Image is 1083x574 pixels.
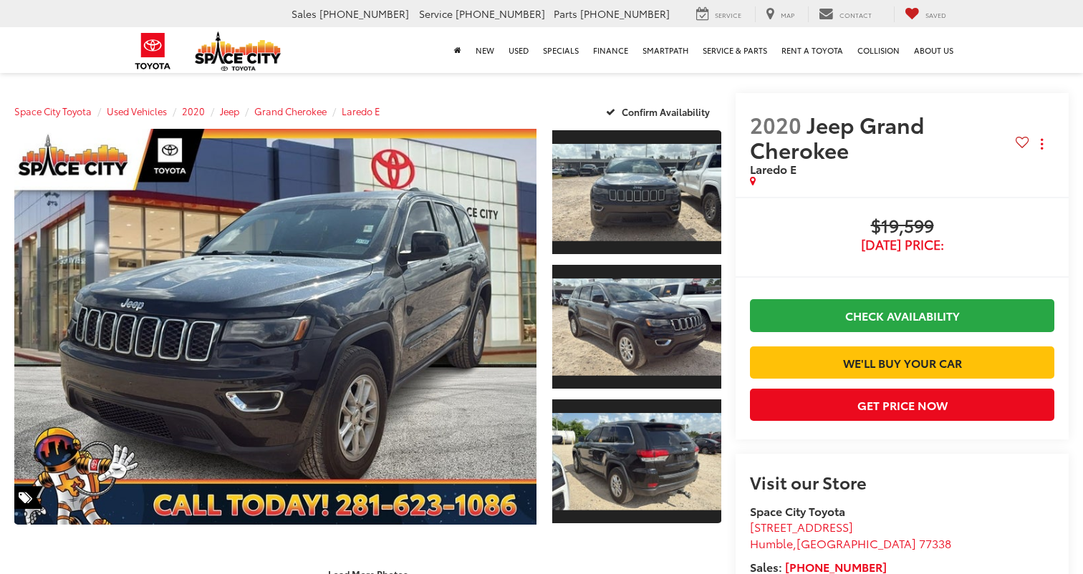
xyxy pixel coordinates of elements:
img: 2020 Jeep Grand Cherokee Laredo E [9,127,541,527]
a: New [468,27,501,73]
a: My Saved Vehicles [894,6,957,22]
a: Check Availability [750,299,1054,331]
button: Get Price Now [750,389,1054,421]
span: , [750,535,951,551]
span: Confirm Availability [622,105,710,118]
a: Collision [850,27,907,73]
a: Jeep [220,104,239,117]
span: Contact [839,10,872,19]
span: Service [715,10,741,19]
span: 2020 [750,109,802,140]
a: Expand Photo 0 [14,129,536,525]
span: [PHONE_NUMBER] [319,6,409,21]
a: Service [685,6,752,22]
img: 2020 Jeep Grand Cherokee Laredo E [550,278,723,376]
a: We'll Buy Your Car [750,346,1054,379]
span: [PHONE_NUMBER] [580,6,670,21]
a: Rent a Toyota [774,27,850,73]
a: Used Vehicles [107,104,167,117]
span: dropdown dots [1041,138,1043,150]
a: Finance [586,27,635,73]
button: Actions [1029,132,1054,157]
span: 77338 [919,535,951,551]
span: $19,599 [750,216,1054,238]
a: Contact [808,6,882,22]
span: Jeep Grand Cherokee [750,109,924,165]
span: Sales [292,6,317,21]
a: Expand Photo 1 [552,129,721,256]
a: [STREET_ADDRESS] Humble,[GEOGRAPHIC_DATA] 77338 [750,518,951,551]
button: Confirm Availability [598,99,722,124]
img: Space City Toyota [195,31,281,71]
span: Map [781,10,794,19]
span: [STREET_ADDRESS] [750,518,853,535]
a: Expand Photo 3 [552,398,721,525]
a: Used [501,27,536,73]
span: [DATE] Price: [750,238,1054,252]
img: Toyota [126,28,180,74]
a: About Us [907,27,961,73]
img: 2020 Jeep Grand Cherokee Laredo E [550,144,723,241]
a: Expand Photo 2 [552,263,721,390]
img: 2020 Jeep Grand Cherokee Laredo E [550,413,723,510]
span: Humble [750,535,793,551]
span: Parts [554,6,577,21]
a: Service & Parts [695,27,774,73]
span: Saved [925,10,946,19]
span: [PHONE_NUMBER] [456,6,545,21]
a: Home [447,27,468,73]
h2: Visit our Store [750,472,1054,491]
a: Space City Toyota [14,104,92,117]
a: Grand Cherokee [254,104,327,117]
span: [GEOGRAPHIC_DATA] [796,535,916,551]
a: Map [755,6,805,22]
a: Specials [536,27,586,73]
a: SmartPath [635,27,695,73]
a: 2020 [182,104,205,117]
span: Special [14,486,43,509]
a: Laredo E [342,104,380,117]
span: Laredo E [750,160,796,177]
span: Service [419,6,453,21]
strong: Space City Toyota [750,502,845,519]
